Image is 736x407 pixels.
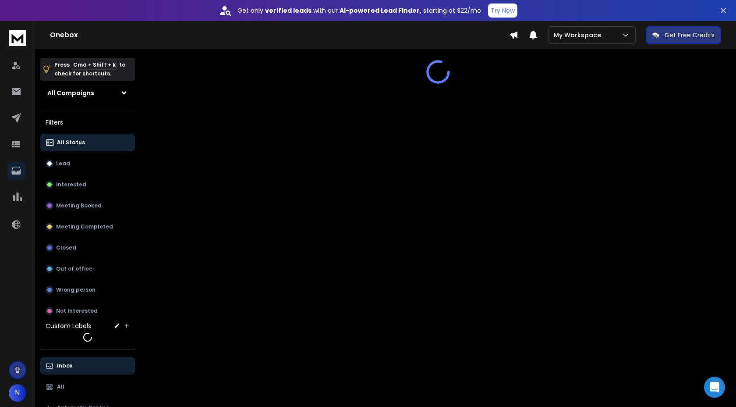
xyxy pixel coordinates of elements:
p: Lead [56,160,70,167]
p: Get Free Credits [665,31,715,39]
strong: verified leads [265,6,311,15]
button: Meeting Booked [40,197,135,214]
p: Not Interested [56,307,98,314]
p: Try Now [491,6,515,15]
button: Wrong person [40,281,135,299]
button: All [40,378,135,396]
h1: Onebox [50,30,510,40]
p: Meeting Booked [56,202,102,209]
img: logo [9,30,26,46]
div: Open Intercom Messenger [704,377,725,398]
p: Inbox [57,362,72,369]
p: Press to check for shortcuts. [54,61,125,78]
button: Closed [40,239,135,257]
p: All Status [57,139,85,146]
button: N [9,384,26,402]
h3: Custom Labels [46,321,91,330]
p: Interested [56,181,86,188]
button: Try Now [488,4,517,18]
p: Get only with our starting at $22/mo [237,6,481,15]
p: Meeting Completed [56,223,113,230]
p: Closed [56,244,76,251]
p: My Workspace [554,31,605,39]
button: Not Interested [40,302,135,320]
button: Interested [40,176,135,193]
button: Get Free Credits [646,26,721,44]
h3: Filters [40,116,135,129]
span: Cmd + Shift + k [72,60,117,70]
button: All Campaigns [40,84,135,102]
h1: All Campaigns [47,89,94,97]
p: Wrong person [56,286,96,293]
button: Meeting Completed [40,218,135,236]
button: Inbox [40,357,135,375]
p: Out of office [56,265,92,272]
button: Out of office [40,260,135,278]
button: Lead [40,155,135,172]
p: All [57,383,64,390]
strong: AI-powered Lead Finder, [340,6,421,15]
button: All Status [40,134,135,151]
